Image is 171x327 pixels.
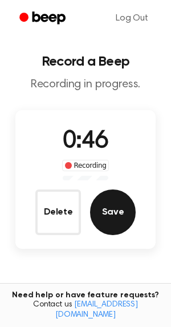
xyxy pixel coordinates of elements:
div: Recording [62,160,109,171]
button: Delete Audio Record [35,189,81,235]
span: 0:46 [63,130,108,154]
button: Save Audio Record [90,189,136,235]
a: [EMAIL_ADDRESS][DOMAIN_NAME] [55,301,138,319]
span: Contact us [7,300,164,320]
a: Log Out [104,5,160,32]
a: Beep [11,7,76,30]
p: Recording in progress. [9,78,162,92]
h1: Record a Beep [9,55,162,68]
